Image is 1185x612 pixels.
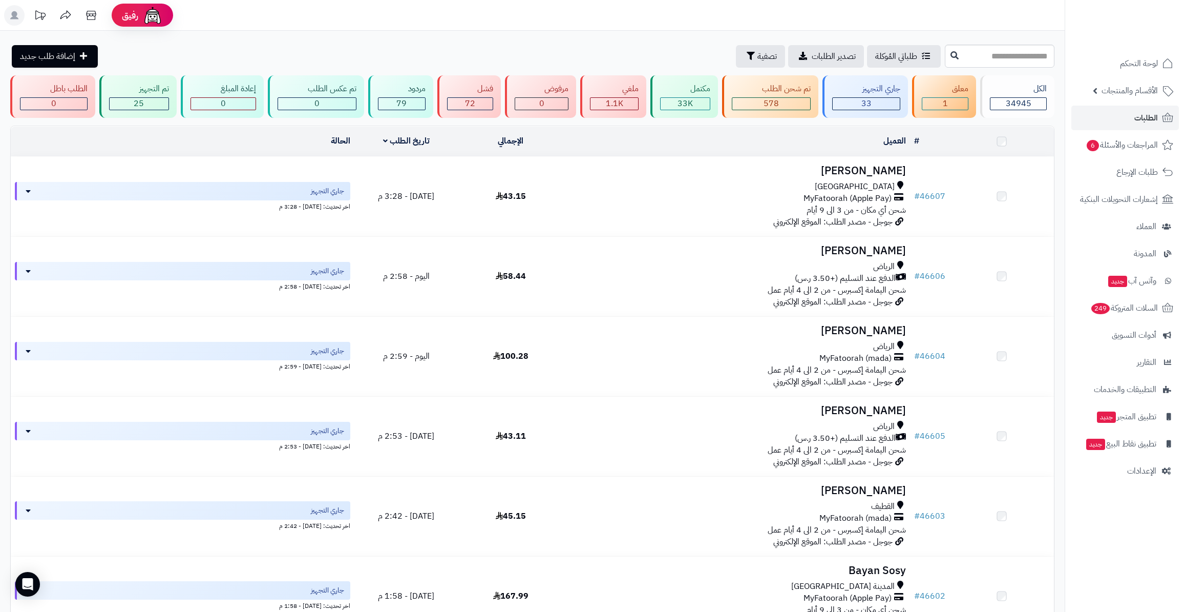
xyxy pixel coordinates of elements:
span: طلبات الإرجاع [1116,165,1158,179]
div: تم التجهيز [109,83,169,95]
a: الطلب باطل 0 [8,75,97,118]
a: الحالة [331,135,350,147]
a: الكل34945 [978,75,1056,118]
a: مكتمل 33K [648,75,720,118]
span: جوجل - مصدر الطلب: الموقع الإلكتروني [773,456,893,468]
div: اخر تحديث: [DATE] - 2:42 م [15,520,350,531]
a: الطلبات [1071,106,1179,130]
div: 25 [110,98,168,110]
span: 167.99 [493,590,528,602]
div: 33018 [661,98,710,110]
span: 578 [764,97,779,110]
a: أدوات التسويق [1071,323,1179,348]
a: فشل 72 [435,75,503,118]
span: شحن أي مكان - من 3 الى 9 أيام [807,204,906,216]
div: مردود [378,83,426,95]
span: الرياض [873,341,895,353]
span: الدفع عند التسليم (+3.50 ر.س) [795,433,896,444]
span: [DATE] - 1:58 م [378,590,434,602]
div: اخر تحديث: [DATE] - 2:58 م [15,280,350,291]
span: # [914,190,920,202]
a: السلات المتروكة249 [1071,296,1179,320]
span: جوجل - مصدر الطلب: الموقع الإلكتروني [773,296,893,308]
span: الإعدادات [1127,464,1156,478]
a: #46605 [914,430,945,442]
div: مرفوض [515,83,569,95]
span: 1.1K [606,97,623,110]
a: التقارير [1071,350,1179,375]
a: لوحة التحكم [1071,51,1179,76]
span: الأقسام والمنتجات [1102,84,1158,98]
span: # [914,430,920,442]
span: [DATE] - 2:53 م [378,430,434,442]
div: 0 [515,98,568,110]
span: جاري التجهيز [311,266,344,276]
a: مرفوض 0 [503,75,579,118]
a: مردود 79 [366,75,435,118]
a: وآتس آبجديد [1071,269,1179,293]
span: تصفية [757,50,777,63]
span: 43.11 [496,430,526,442]
div: تم عكس الطلب [278,83,356,95]
a: التطبيقات والخدمات [1071,377,1179,402]
span: السلات المتروكة [1090,301,1158,315]
div: اخر تحديث: [DATE] - 2:53 م [15,440,350,451]
img: ai-face.png [142,5,163,26]
div: 0 [278,98,356,110]
div: 79 [378,98,425,110]
span: 0 [314,97,320,110]
span: التطبيقات والخدمات [1094,382,1156,397]
h3: Bayan Sosy [567,565,906,577]
a: الإجمالي [498,135,523,147]
div: Open Intercom Messenger [15,572,40,597]
span: إشعارات التحويلات البنكية [1080,192,1158,207]
span: جديد [1086,439,1105,450]
span: شحن اليمامة إكسبرس - من 2 الى 4 أيام عمل [768,444,906,456]
a: الإعدادات [1071,459,1179,483]
a: تم عكس الطلب 0 [266,75,366,118]
span: 100.28 [493,350,528,362]
h3: [PERSON_NAME] [567,405,906,417]
span: 1 [943,97,948,110]
span: تصدير الطلبات [812,50,856,63]
span: لوحة التحكم [1120,56,1158,71]
h3: [PERSON_NAME] [567,485,906,497]
span: أدوات التسويق [1112,328,1156,342]
div: اخر تحديث: [DATE] - 1:58 م [15,600,350,610]
h3: [PERSON_NAME] [567,165,906,177]
span: 79 [396,97,407,110]
span: [DATE] - 2:42 م [378,510,434,522]
div: فشل [447,83,493,95]
a: طلبات الإرجاع [1071,160,1179,185]
span: # [914,590,920,602]
span: 58.44 [496,270,526,282]
span: جاري التجهيز [311,585,344,596]
span: [GEOGRAPHIC_DATA] [815,181,895,193]
span: MyFatoorah (mada) [819,353,892,364]
a: إشعارات التحويلات البنكية [1071,187,1179,212]
div: معلق [922,83,968,95]
div: اخر تحديث: [DATE] - 2:59 م [15,360,350,371]
h3: [PERSON_NAME] [567,325,906,337]
span: # [914,270,920,282]
span: طلباتي المُوكلة [875,50,917,63]
div: 1 [922,98,968,110]
span: # [914,350,920,362]
span: 0 [539,97,544,110]
a: #46603 [914,510,945,522]
span: المدونة [1134,247,1156,261]
div: 0 [20,98,87,110]
button: تصفية [736,45,785,68]
span: العملاء [1136,219,1156,234]
div: 72 [448,98,493,110]
a: العملاء [1071,214,1179,239]
div: إعادة المبلغ [191,83,256,95]
span: MyFatoorah (Apple Pay) [803,193,892,205]
span: 34945 [1006,97,1031,110]
div: 1139 [590,98,638,110]
a: العميل [883,135,906,147]
span: الطلبات [1134,111,1158,125]
span: 25 [134,97,144,110]
a: تم شحن الطلب 578 [720,75,820,118]
span: رفيق [122,9,138,22]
